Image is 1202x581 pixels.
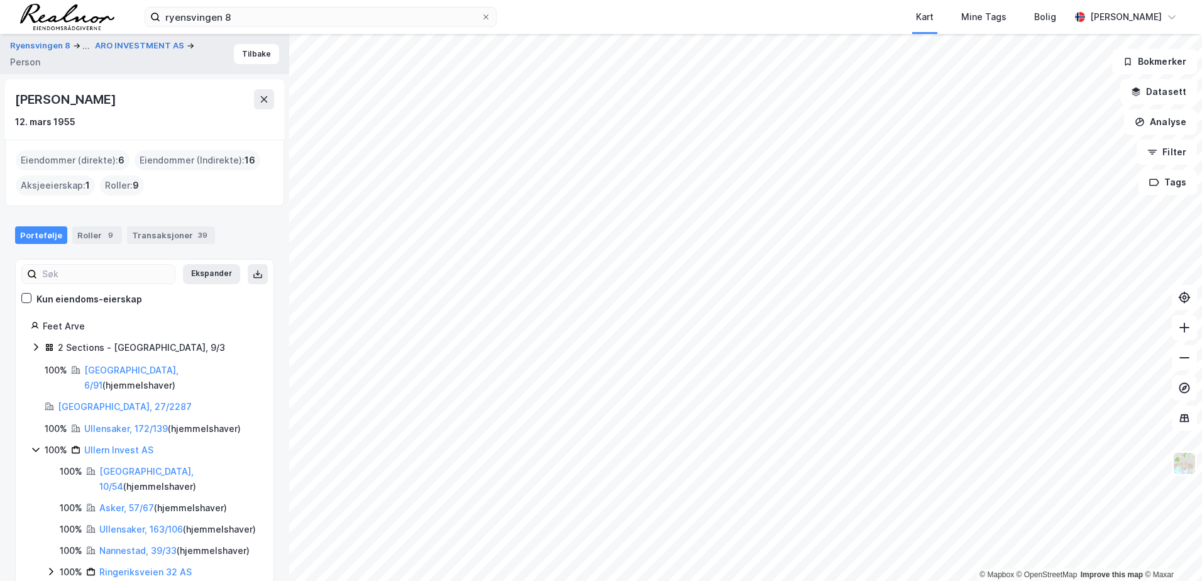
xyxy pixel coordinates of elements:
[99,501,227,516] div: ( hjemmelshaver )
[100,175,144,196] div: Roller :
[15,114,75,130] div: 12. mars 1955
[99,466,194,492] a: [GEOGRAPHIC_DATA], 10/54
[1081,570,1143,579] a: Improve this map
[84,421,241,436] div: ( hjemmelshaver )
[1139,521,1202,581] div: Kontrollprogram for chat
[45,363,67,378] div: 100%
[15,226,67,244] div: Portefølje
[99,543,250,558] div: ( hjemmelshaver )
[104,229,117,241] div: 9
[43,319,258,334] div: Feet Arve
[1112,49,1197,74] button: Bokmerker
[1172,451,1196,475] img: Z
[16,175,95,196] div: Aksjeeierskap :
[133,178,139,193] span: 9
[234,44,279,64] button: Tilbake
[84,445,153,455] a: Ullern Invest AS
[245,153,255,168] span: 16
[72,226,122,244] div: Roller
[60,464,82,479] div: 100%
[183,264,240,284] button: Ekspander
[127,226,215,244] div: Transaksjoner
[15,89,118,109] div: [PERSON_NAME]
[979,570,1014,579] a: Mapbox
[60,501,82,516] div: 100%
[85,178,90,193] span: 1
[1090,9,1162,25] div: [PERSON_NAME]
[16,150,130,170] div: Eiendommer (direkte) :
[45,421,67,436] div: 100%
[37,265,175,284] input: Søk
[1124,109,1197,135] button: Analyse
[10,38,73,53] button: Ryensvingen 8
[60,565,82,580] div: 100%
[196,229,210,241] div: 39
[99,545,177,556] a: Nannestad, 39/33
[60,522,82,537] div: 100%
[45,443,67,458] div: 100%
[160,8,481,26] input: Søk på adresse, matrikkel, gårdeiere, leietakere eller personer
[99,567,192,577] a: Ringeriksveien 32 AS
[1137,140,1197,165] button: Filter
[135,150,260,170] div: Eiendommer (Indirekte) :
[84,363,258,393] div: ( hjemmelshaver )
[82,38,90,53] div: ...
[58,401,192,412] a: [GEOGRAPHIC_DATA], 27/2287
[84,365,179,390] a: [GEOGRAPHIC_DATA], 6/91
[1120,79,1197,104] button: Datasett
[99,502,154,513] a: Asker, 57/67
[99,524,183,534] a: Ullensaker, 163/106
[1017,570,1078,579] a: OpenStreetMap
[118,153,124,168] span: 6
[58,340,225,355] div: 2 Sections - [GEOGRAPHIC_DATA], 9/3
[10,55,40,70] div: Person
[60,543,82,558] div: 100%
[916,9,934,25] div: Kart
[1139,170,1197,195] button: Tags
[36,292,142,307] div: Kun eiendoms-eierskap
[1034,9,1056,25] div: Bolig
[961,9,1006,25] div: Mine Tags
[99,522,256,537] div: ( hjemmelshaver )
[20,4,114,30] img: realnor-logo.934646d98de889bb5806.png
[99,464,258,494] div: ( hjemmelshaver )
[84,423,168,434] a: Ullensaker, 172/139
[1139,521,1202,581] iframe: Chat Widget
[95,40,187,52] button: ARO INVESTMENT AS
